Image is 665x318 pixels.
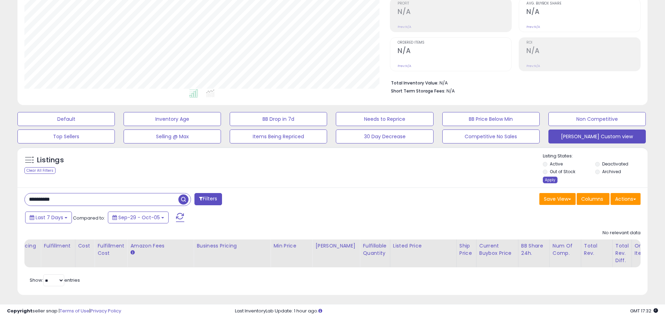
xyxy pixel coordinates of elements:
[442,130,540,143] button: Competitive No Sales
[526,41,640,45] span: ROI
[548,130,646,143] button: [PERSON_NAME] Custom view
[230,130,327,143] button: Items Being Repriced
[398,2,511,6] span: Profit
[197,242,267,250] div: Business Pricing
[336,112,433,126] button: Needs to Reprice
[581,195,603,202] span: Columns
[235,308,658,315] div: Last InventoryLab Update: 1 hour ago.
[553,242,578,257] div: Num of Comp.
[550,161,563,167] label: Active
[393,242,453,250] div: Listed Price
[577,193,609,205] button: Columns
[526,47,640,56] h2: N/A
[602,161,628,167] label: Deactivated
[194,193,222,205] button: Filters
[37,155,64,165] h5: Listings
[130,242,191,250] div: Amazon Fees
[391,78,635,87] li: N/A
[442,112,540,126] button: BB Price Below Min
[24,167,56,174] div: Clear All Filters
[635,242,660,257] div: Ordered Items
[459,242,473,257] div: Ship Price
[584,242,609,257] div: Total Rev.
[124,112,221,126] button: Inventory Age
[108,212,169,223] button: Sep-29 - Oct-05
[230,112,327,126] button: BB Drop in 7d
[615,242,629,264] div: Total Rev. Diff.
[336,130,433,143] button: 30 Day Decrease
[539,193,576,205] button: Save View
[118,214,160,221] span: Sep-29 - Oct-05
[521,242,547,257] div: BB Share 24h.
[363,242,387,257] div: Fulfillable Quantity
[78,242,92,250] div: Cost
[315,242,357,250] div: [PERSON_NAME]
[398,25,411,29] small: Prev: N/A
[44,242,72,250] div: Fulfillment
[526,25,540,29] small: Prev: N/A
[36,214,63,221] span: Last 7 Days
[7,308,32,314] strong: Copyright
[526,8,640,17] h2: N/A
[60,308,89,314] a: Terms of Use
[25,212,72,223] button: Last 7 Days
[398,64,411,68] small: Prev: N/A
[479,242,515,257] div: Current Buybox Price
[548,112,646,126] button: Non Competitive
[391,80,438,86] b: Total Inventory Value:
[17,130,115,143] button: Top Sellers
[124,130,221,143] button: Selling @ Max
[130,250,134,256] small: Amazon Fees.
[12,242,38,250] div: Repricing
[398,47,511,56] h2: N/A
[7,308,121,315] div: seller snap | |
[550,169,575,175] label: Out of Stock
[543,153,648,160] p: Listing States:
[446,88,455,94] span: N/A
[603,230,641,236] div: No relevant data
[90,308,121,314] a: Privacy Policy
[398,8,511,17] h2: N/A
[526,2,640,6] span: Avg. Buybox Share
[97,242,124,257] div: Fulfillment Cost
[611,193,641,205] button: Actions
[543,177,557,183] div: Apply
[602,169,621,175] label: Archived
[273,242,309,250] div: Min Price
[73,215,105,221] span: Compared to:
[630,308,658,314] span: 2025-10-13 17:32 GMT
[526,64,540,68] small: Prev: N/A
[391,88,445,94] b: Short Term Storage Fees:
[398,41,511,45] span: Ordered Items
[17,112,115,126] button: Default
[30,277,80,283] span: Show: entries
